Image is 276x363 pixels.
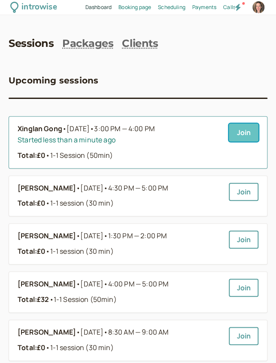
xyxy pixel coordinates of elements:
a: [PERSON_NAME]•[DATE]•1:30 PM — 2:00 PMTotal:£0•1-1 session (30 min) [18,231,222,257]
span: 1-1 Session (50min) [49,295,116,304]
div: introwise [21,1,57,14]
a: [PERSON_NAME]•[DATE]•8:30 AM — 9:00 AMTotal:£0•1-1 session (30 min) [18,327,222,354]
span: 4:00 PM — 5:00 PM [108,279,168,289]
span: • [76,183,80,194]
span: • [49,295,53,304]
span: • [90,124,94,133]
a: Clients [122,37,158,50]
a: Join [229,183,258,201]
a: [PERSON_NAME]•[DATE]•4:00 PM — 5:00 PMTotal:£32•1-1 Session (50min) [18,279,222,305]
span: [DATE] [80,231,167,242]
a: Sessions [9,37,54,50]
a: [PERSON_NAME]•[DATE]•4:30 PM — 5:00 PMTotal:£0•1-1 session (30 min) [18,183,222,209]
a: introwise [10,1,57,14]
span: 1-1 session (30 min) [45,343,113,352]
a: Join [229,327,258,345]
a: Join [229,231,258,249]
span: 1-1 session (30 min) [45,198,113,208]
a: Packages [62,37,113,50]
span: [DATE] [80,327,168,338]
span: 8:30 AM — 9:00 AM [108,327,168,337]
span: • [45,198,50,208]
span: [DATE] [80,279,168,290]
span: • [103,183,108,193]
span: [DATE] [80,183,168,194]
span: • [45,343,50,352]
span: 1:30 PM — 2:00 PM [108,231,167,240]
strong: Total: £32 [18,295,49,304]
span: 1-1 session (30 min) [45,246,113,256]
a: Join [229,279,258,297]
span: • [103,279,108,289]
span: • [76,327,80,338]
div: Started less than a minute ago [18,135,222,146]
span: • [62,123,67,135]
strong: Total: £0 [18,151,45,160]
a: Join [229,123,258,142]
a: Booking page [118,3,151,11]
a: Scheduling [158,3,185,11]
span: 4:30 PM — 5:00 PM [108,183,168,193]
b: [PERSON_NAME] [18,231,76,242]
a: Payments [192,3,216,11]
h3: Upcoming sessions [9,74,98,87]
b: [PERSON_NAME] [18,279,76,290]
span: [DATE] [67,123,155,135]
span: • [76,231,80,242]
a: Calls [223,3,236,11]
b: [PERSON_NAME] [18,183,76,194]
span: 3:00 PM — 4:00 PM [94,124,155,133]
b: [PERSON_NAME] [18,327,76,338]
span: • [103,231,108,240]
iframe: Chat Widget [233,322,276,363]
strong: Total: £0 [18,343,45,352]
span: 1-1 Session (50min) [45,151,113,160]
span: • [45,151,50,160]
strong: Total: £0 [18,246,45,256]
span: • [103,327,108,337]
span: • [76,279,80,290]
span: • [45,246,50,256]
b: Xinglan Gong [18,123,62,135]
a: Dashboard [85,3,112,11]
a: Xinglan Gong•[DATE]•3:00 PM — 4:00 PMStarted less than a minute agoTotal:£0•1-1 Session (50min) [18,123,222,161]
strong: Total: £0 [18,198,45,208]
